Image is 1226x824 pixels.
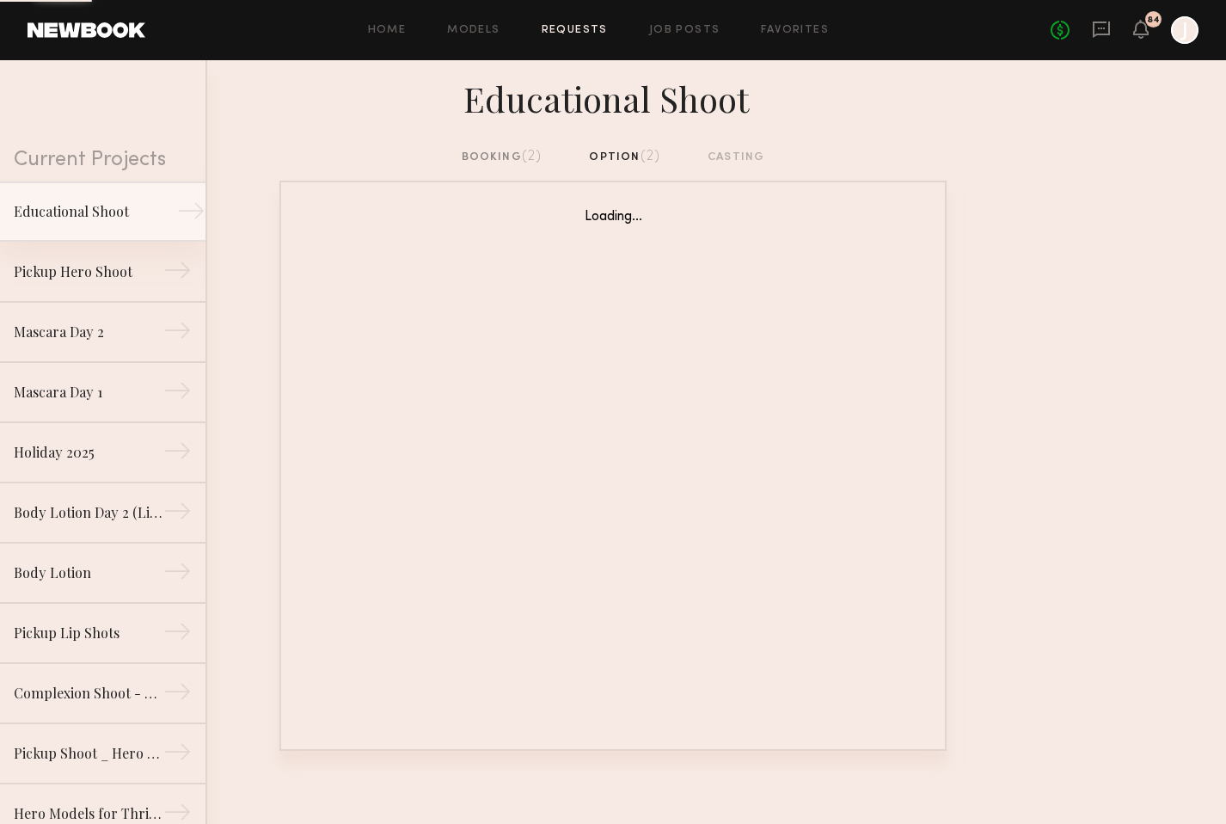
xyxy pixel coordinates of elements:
div: Body Lotion [14,563,163,583]
div: Mascara Day 1 [14,382,163,403]
div: → [163,557,192,592]
a: Models [447,25,500,36]
a: Favorites [761,25,829,36]
div: → [163,437,192,471]
div: → [163,738,192,772]
div: → [163,618,192,652]
div: Pickup Hero Shoot [14,261,163,282]
a: Requests [542,25,608,36]
div: Pickup Lip Shots [14,623,163,643]
div: 84 [1147,15,1160,25]
span: (2) [522,150,543,163]
div: → [163,497,192,532]
div: Mascara Day 2 [14,322,163,342]
div: → [163,678,192,712]
div: Body Lotion Day 2 (Lip Macros) [14,502,163,523]
div: → [163,377,192,411]
div: Loading... [316,210,910,224]
div: Complexion Shoot - CC Cream + Concealer [14,683,163,704]
div: → [163,317,192,351]
a: Home [368,25,407,36]
div: → [163,256,192,291]
div: → [177,197,205,231]
a: Job Posts [649,25,720,36]
a: J [1171,16,1198,44]
div: Holiday 2025 [14,442,163,463]
div: Educational Shoot [14,201,163,222]
div: Hero Models for Thrive Causemetics [14,803,163,824]
div: Educational Shoot [279,74,947,120]
div: Pickup Shoot _ Hero Products [14,743,163,764]
div: booking [462,148,543,167]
